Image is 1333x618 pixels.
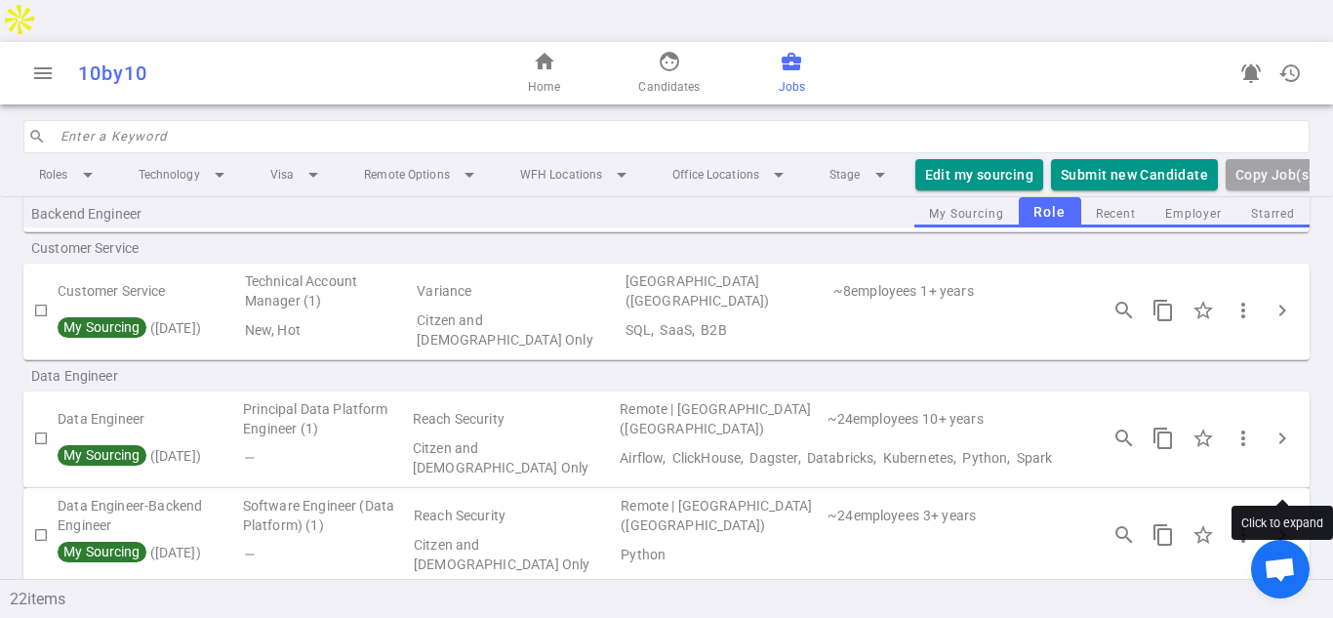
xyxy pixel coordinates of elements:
[28,128,46,145] span: search
[411,399,619,438] td: Reach Security
[23,271,58,350] td: Check to Select for Matching
[58,438,241,477] td: My Sourcing
[243,271,416,310] td: Technical Account Manager (1)
[1232,427,1255,450] span: more_vert
[255,157,341,192] li: Visa
[1105,515,1144,555] button: Open job engagements details
[1105,419,1144,458] button: Open job engagements details
[1278,62,1302,85] span: history
[58,496,241,535] td: Data Engineer-Backend Engineer
[241,496,412,535] td: Software Engineer (Data Platform) (1)
[31,203,281,223] span: Backend Engineer
[78,62,436,85] div: 10by10
[243,450,254,466] i: —
[624,271,831,310] td: San Francisco (San Francisco Bay Area)
[619,496,826,535] td: Remote | Sunnyvale (San Francisco Bay Area)
[915,159,1043,191] button: Edit my sourcing
[1144,515,1183,555] button: Copy this job's short summary. For full job description, use 3 dots -> Copy Long JD
[1112,427,1136,450] span: search_insights
[415,310,623,350] td: Visa
[243,547,254,562] i: —
[1271,427,1294,450] span: chevron_right
[61,544,142,559] span: My Sourcing
[58,535,241,574] td: My Sourcing
[1271,54,1310,93] button: Open history
[1232,54,1271,93] a: Go to see announcements
[619,535,1081,574] td: Technical Skills Python
[779,50,805,97] a: Jobs
[348,157,497,192] li: Remote Options
[624,310,1081,350] td: Technical Skills SQL, SaaS, B2B
[918,271,1081,310] td: Experience
[1144,291,1183,330] button: Copy this job's short summary. For full job description, use 3 dots -> Copy Long JD
[58,310,242,350] td: My Sourcing
[528,50,560,97] a: Home
[1051,159,1218,191] button: Submit new Candidate
[1112,523,1136,547] span: search_insights
[58,320,201,336] span: ( [DATE] )
[23,399,58,477] td: Check to Select for Matching
[31,238,281,258] span: Customer Service
[123,157,247,192] li: Technology
[243,310,416,350] td: Flags
[1271,299,1294,322] span: chevron_right
[1239,62,1263,85] span: notifications_active
[23,54,62,93] button: Open menu
[826,496,921,535] td: 24 | Employee Count
[412,496,619,535] td: Reach Security
[780,50,803,73] span: business_center
[58,271,242,310] td: Customer Service
[241,399,411,438] td: Principal Data Platform Engineer (1)
[814,157,908,192] li: Stage
[241,535,412,574] td: Flags
[1263,291,1302,330] button: Click to expand
[61,447,142,463] span: My Sourcing
[58,545,201,560] span: ( [DATE] )
[1263,419,1302,458] button: Click to expand
[23,496,58,574] td: Check to Select for Matching
[618,438,1081,477] td: Technical Skills Airflow, ClickHouse, Dagster, Databricks, Kubernetes, Python, Spark
[657,157,806,192] li: Office Locations
[779,77,805,97] span: Jobs
[58,448,201,464] span: ( [DATE] )
[1183,290,1224,331] div: Click to Starred
[658,50,681,73] span: face
[1151,299,1175,322] span: content_copy
[1183,418,1224,459] div: Click to Starred
[23,157,115,192] li: Roles
[1144,419,1183,458] button: Copy this job's short summary. For full job description, use 3 dots -> Copy Long JD
[1232,506,1333,540] div: Click to expand
[638,77,700,97] span: Candidates
[920,399,1081,438] td: Experience
[638,50,700,97] a: Candidates
[1151,427,1175,450] span: content_copy
[1251,540,1310,598] div: Open chat
[412,535,619,574] td: Visa
[1105,291,1144,330] button: Open job engagements details
[826,399,921,438] td: 24 | Employee Count
[528,77,560,97] span: Home
[1112,299,1136,322] span: search_insights
[31,62,55,85] span: menu
[411,438,619,477] td: Visa
[921,496,1081,535] td: Experience
[1232,299,1255,322] span: more_vert
[505,157,649,192] li: WFH Locations
[241,438,411,477] td: Flags
[533,50,556,73] span: home
[831,271,919,310] td: 8 | Employee Count
[1310,571,1333,595] button: expand_less
[31,366,281,386] span: Data Engineer
[1151,523,1175,547] span: content_copy
[58,399,241,438] td: Data Engineer
[61,319,142,335] span: My Sourcing
[1183,515,1224,556] div: Click to Starred
[618,399,825,438] td: Remote | Sunnyvale (San Francisco Bay Area)
[415,271,623,310] td: Variance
